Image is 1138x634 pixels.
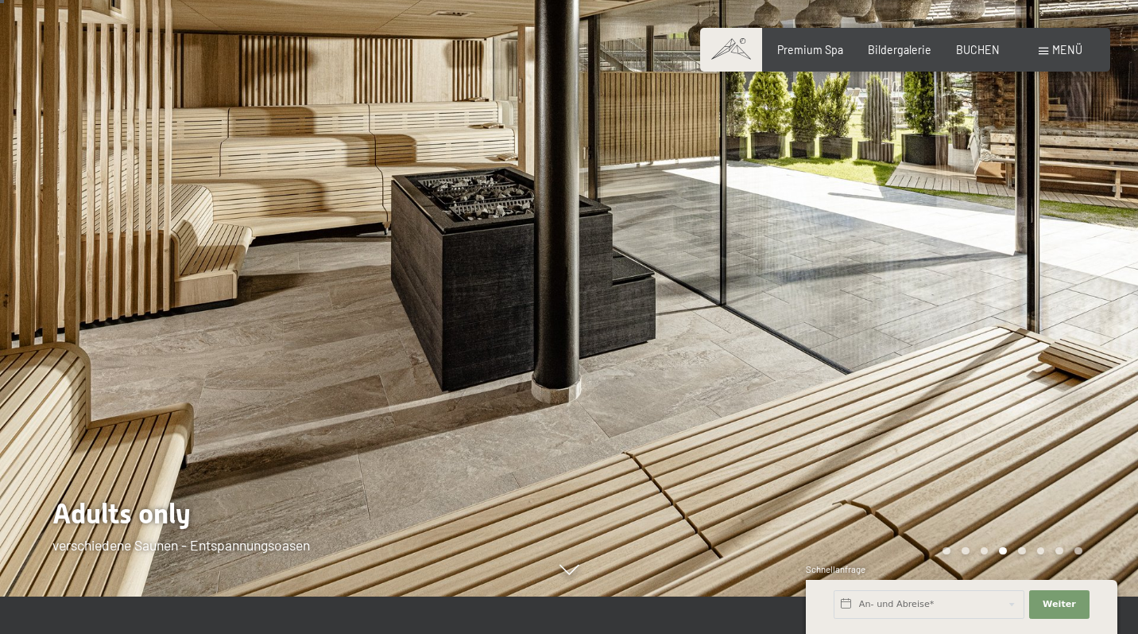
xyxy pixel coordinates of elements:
[1074,547,1082,555] div: Carousel Page 8
[1055,547,1063,555] div: Carousel Page 7
[1029,590,1090,619] button: Weiter
[868,43,931,56] a: Bildergalerie
[981,547,989,555] div: Carousel Page 3
[1018,547,1026,555] div: Carousel Page 5
[1052,43,1082,56] span: Menü
[956,43,1000,56] a: BUCHEN
[999,547,1007,555] div: Carousel Page 4 (Current Slide)
[1043,598,1076,611] span: Weiter
[777,43,843,56] a: Premium Spa
[943,547,950,555] div: Carousel Page 1
[1037,547,1045,555] div: Carousel Page 6
[937,547,1082,555] div: Carousel Pagination
[806,564,865,574] span: Schnellanfrage
[962,547,970,555] div: Carousel Page 2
